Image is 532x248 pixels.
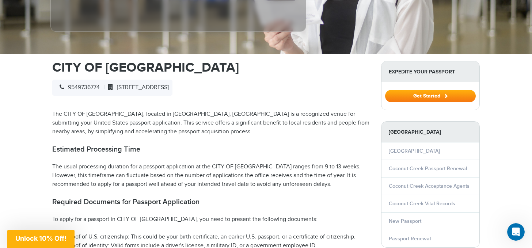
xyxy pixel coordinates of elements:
[52,110,370,136] p: The CITY OF [GEOGRAPHIC_DATA], located in [GEOGRAPHIC_DATA], [GEOGRAPHIC_DATA] is a recognized ve...
[7,230,75,248] div: Unlock 10% Off!
[104,84,169,91] span: [STREET_ADDRESS]
[389,183,470,189] a: Coconut Creek Acceptance Agents
[52,215,370,224] p: To apply for a passport in CITY OF [GEOGRAPHIC_DATA], you need to present the following documents:
[56,84,100,91] span: 9549736774
[52,80,172,96] div: |
[389,218,421,224] a: New Passport
[15,234,66,242] span: Unlock 10% Off!
[67,233,370,241] li: Proof of U.S. citizenship: This could be your birth certificate, an earlier U.S. passport, or a c...
[381,61,479,82] strong: Expedite Your Passport
[389,201,455,207] a: Coconut Creek Vital Records
[385,90,476,102] button: Get Started
[385,93,476,99] a: Get Started
[52,198,370,206] h2: Required Documents for Passport Application
[381,122,479,142] strong: [GEOGRAPHIC_DATA]
[52,145,370,154] h2: Estimated Processing Time
[507,223,525,241] iframe: Intercom live chat
[52,163,370,189] p: The usual processing duration for a passport application at the CITY OF [GEOGRAPHIC_DATA] ranges ...
[389,236,431,242] a: Passport Renewal
[389,148,440,154] a: [GEOGRAPHIC_DATA]
[389,165,467,172] a: Coconut Creek Passport Renewal
[52,61,370,74] h1: CITY OF [GEOGRAPHIC_DATA]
